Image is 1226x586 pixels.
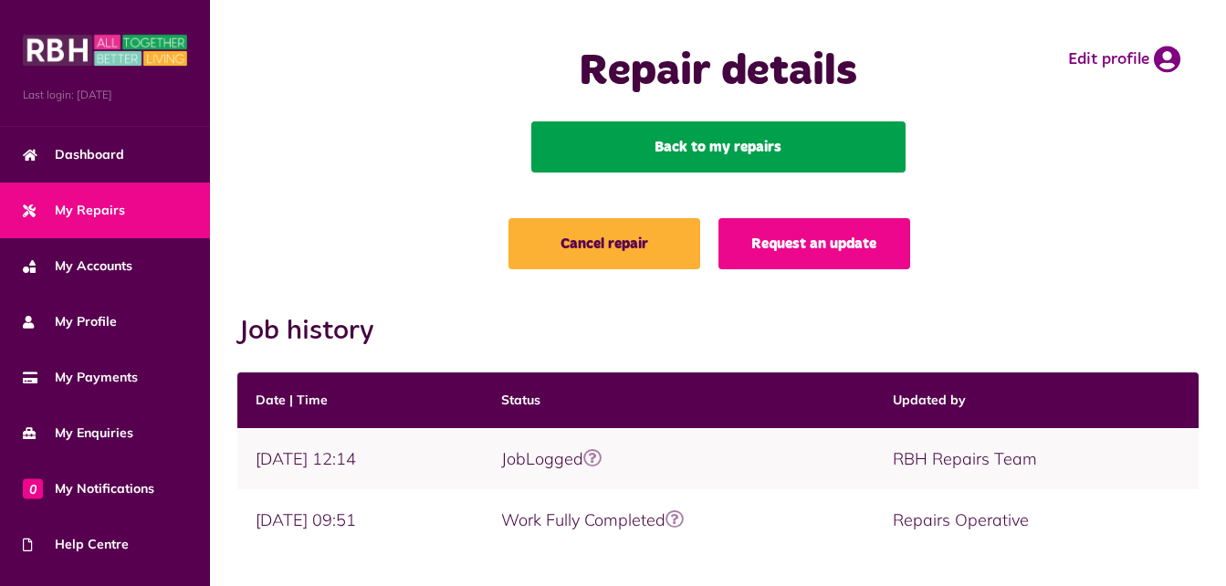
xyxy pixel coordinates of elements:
[875,489,1199,550] td: Repairs Operative
[531,121,906,173] a: Back to my repairs
[23,256,132,276] span: My Accounts
[508,218,700,269] a: Cancel repair
[23,87,187,103] span: Last login: [DATE]
[237,489,483,550] td: [DATE] 09:51
[483,428,875,489] td: JobLogged
[23,312,117,331] span: My Profile
[718,218,910,269] a: Request an update
[237,372,483,428] th: Date | Time
[237,428,483,489] td: [DATE] 12:14
[23,424,133,443] span: My Enquiries
[483,489,875,550] td: Work Fully Completed
[23,201,125,220] span: My Repairs
[23,32,187,68] img: MyRBH
[483,372,875,428] th: Status
[875,428,1199,489] td: RBH Repairs Team
[1068,46,1180,73] a: Edit profile
[237,315,1199,348] h2: Job history
[23,479,154,498] span: My Notifications
[23,145,124,164] span: Dashboard
[875,372,1199,428] th: Updated by
[23,368,138,387] span: My Payments
[23,535,129,554] span: Help Centre
[23,478,43,498] span: 0
[482,46,954,99] h1: Repair details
